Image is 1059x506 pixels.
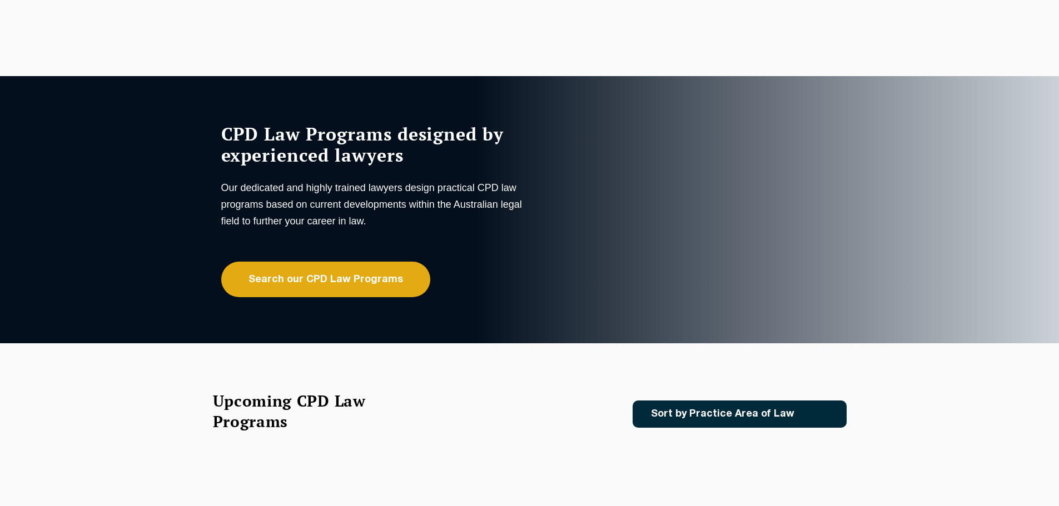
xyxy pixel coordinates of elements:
h1: CPD Law Programs designed by experienced lawyers [221,123,527,166]
h2: Upcoming CPD Law Programs [213,390,394,432]
a: Search our CPD Law Programs [221,262,430,297]
p: Our dedicated and highly trained lawyers design practical CPD law programs based on current devel... [221,179,527,229]
a: Sort by Practice Area of Law [633,400,847,428]
img: Icon [812,409,825,419]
